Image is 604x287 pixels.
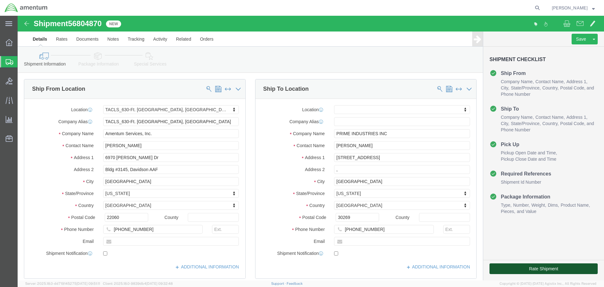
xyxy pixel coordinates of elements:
span: Copyright © [DATE]-[DATE] Agistix Inc., All Rights Reserved [500,281,596,286]
img: logo [4,3,48,13]
iframe: FS Legacy Container [18,16,604,280]
span: Bobby Allison [552,4,588,11]
span: [DATE] 09:32:48 [146,282,173,285]
button: [PERSON_NAME] [551,4,595,12]
a: Feedback [287,282,303,285]
span: [DATE] 09:51:11 [76,282,100,285]
span: Server: 2025.18.0-dd719145275 [25,282,100,285]
span: Client: 2025.18.0-9839db4 [103,282,173,285]
a: Support [271,282,287,285]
